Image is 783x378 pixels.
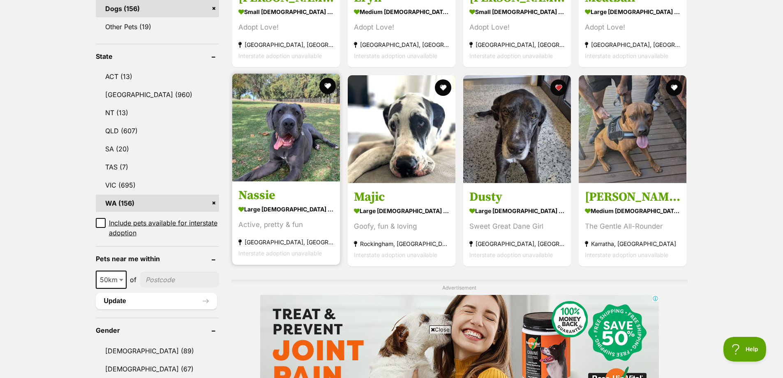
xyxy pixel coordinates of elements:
strong: [GEOGRAPHIC_DATA], [GEOGRAPHIC_DATA] [469,39,565,50]
h3: [PERSON_NAME] [585,189,680,205]
a: SA (20) [96,140,219,158]
span: 50km [96,271,127,289]
input: postcode [140,272,219,288]
a: [DEMOGRAPHIC_DATA] (89) [96,342,219,359]
div: Adopt Love! [469,22,565,33]
strong: Rockingham, [GEOGRAPHIC_DATA] [354,238,449,249]
iframe: Advertisement [242,337,541,374]
span: Interstate adoption unavailable [469,251,553,258]
img: Nassie - Great Dane Dog [232,74,340,181]
strong: small [DEMOGRAPHIC_DATA] Dog [469,6,565,18]
a: TAS (7) [96,158,219,176]
div: Goofy, fun & loving [354,221,449,232]
h3: Majic [354,189,449,205]
header: State [96,53,219,60]
div: The Gentle All-Rounder [585,221,680,232]
a: Include pets available for interstate adoption [96,218,219,238]
span: Interstate adoption unavailable [585,52,668,59]
strong: Karratha, [GEOGRAPHIC_DATA] [585,238,680,249]
span: Interstate adoption unavailable [238,52,322,59]
h3: Nassie [238,188,334,203]
span: of [130,275,136,285]
button: Update [96,293,217,309]
a: Majic large [DEMOGRAPHIC_DATA] Dog Goofy, fun & loving Rockingham, [GEOGRAPHIC_DATA] Interstate a... [348,183,455,267]
a: WA (156) [96,195,219,212]
a: Nassie large [DEMOGRAPHIC_DATA] Dog Active, pretty & fun [GEOGRAPHIC_DATA], [GEOGRAPHIC_DATA] Int... [232,181,340,265]
button: favourite [666,79,683,96]
img: Majic - Great Dane Dog [348,75,455,183]
button: favourite [435,79,451,96]
strong: medium [DEMOGRAPHIC_DATA] Dog [354,6,449,18]
a: QLD (607) [96,122,219,139]
span: Interstate adoption unavailable [238,250,322,257]
a: Other Pets (19) [96,18,219,35]
button: favourite [319,78,336,94]
strong: [GEOGRAPHIC_DATA], [GEOGRAPHIC_DATA] [354,39,449,50]
span: 50km [97,274,126,285]
strong: large [DEMOGRAPHIC_DATA] Dog [469,205,565,217]
span: Interstate adoption unavailable [354,251,437,258]
div: Adopt Love! [354,22,449,33]
header: Pets near me within [96,255,219,262]
strong: medium [DEMOGRAPHIC_DATA] Dog [585,205,680,217]
a: [PERSON_NAME] medium [DEMOGRAPHIC_DATA] Dog The Gentle All-Rounder Karratha, [GEOGRAPHIC_DATA] In... [579,183,686,267]
button: favourite [550,79,567,96]
div: Adopt Love! [238,22,334,33]
header: Gender [96,327,219,334]
img: Keogh - Mixed breed Dog [579,75,686,183]
strong: [GEOGRAPHIC_DATA], [GEOGRAPHIC_DATA] [469,238,565,249]
span: Interstate adoption unavailable [354,52,437,59]
div: Sweet Great Dane Girl [469,221,565,232]
a: ACT (13) [96,68,219,85]
strong: [GEOGRAPHIC_DATA], [GEOGRAPHIC_DATA] [238,237,334,248]
strong: [GEOGRAPHIC_DATA], [GEOGRAPHIC_DATA] [238,39,334,50]
img: Dusty - Great Dane Dog [463,75,571,183]
strong: large [DEMOGRAPHIC_DATA] Dog [238,203,334,215]
span: Close [429,325,451,334]
span: Include pets available for interstate adoption [109,218,219,238]
a: VIC (695) [96,176,219,194]
strong: large [DEMOGRAPHIC_DATA] Dog [585,6,680,18]
a: NT (13) [96,104,219,121]
iframe: Help Scout Beacon - Open [723,337,767,362]
h3: Dusty [469,189,565,205]
div: Adopt Love! [585,22,680,33]
span: Interstate adoption unavailable [469,52,553,59]
a: [DEMOGRAPHIC_DATA] (67) [96,360,219,378]
div: Active, pretty & fun [238,219,334,230]
a: [GEOGRAPHIC_DATA] (960) [96,86,219,103]
strong: large [DEMOGRAPHIC_DATA] Dog [354,205,449,217]
a: Dusty large [DEMOGRAPHIC_DATA] Dog Sweet Great Dane Girl [GEOGRAPHIC_DATA], [GEOGRAPHIC_DATA] Int... [463,183,571,267]
strong: small [DEMOGRAPHIC_DATA] Dog [238,6,334,18]
strong: [GEOGRAPHIC_DATA], [GEOGRAPHIC_DATA] [585,39,680,50]
span: Interstate adoption unavailable [585,251,668,258]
